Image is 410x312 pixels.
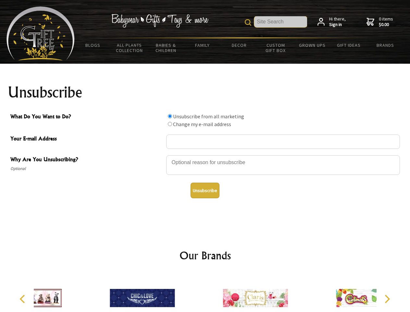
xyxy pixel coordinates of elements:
h1: Unsubscribe [8,84,403,100]
a: Gift Ideas [330,38,367,52]
button: Previous [16,292,31,306]
input: Your E-mail Address [166,135,400,149]
a: Custom Gift Box [257,38,294,57]
a: Hi there,Sign in [317,16,346,28]
input: What Do You Want to Do? [168,122,172,126]
img: Babyware - Gifts - Toys and more... [6,6,75,60]
button: Unsubscribe [191,183,219,198]
input: What Do You Want to Do? [168,114,172,118]
span: Why Are You Unsubscribing? [10,155,163,165]
h2: Our Brands [13,248,397,263]
a: 0 items$0.00 [367,16,393,28]
a: All Plants Collection [111,38,148,57]
button: Next [380,292,394,306]
a: BLOGS [75,38,111,52]
span: 0 items [379,16,393,28]
input: Site Search [254,16,307,27]
img: product search [245,19,251,26]
a: Babies & Children [148,38,184,57]
a: Family [184,38,221,52]
a: Decor [221,38,257,52]
label: Change my e-mail address [173,121,231,127]
label: Unsubscribe from all marketing [173,113,244,120]
textarea: Why Are You Unsubscribing? [166,155,400,175]
img: Babywear - Gifts - Toys & more [111,14,208,28]
span: Your E-mail Address [10,135,163,144]
strong: Sign in [329,22,346,28]
a: Brands [367,38,404,52]
span: Optional [10,165,163,173]
span: What Do You Want to Do? [10,112,163,122]
strong: $0.00 [379,22,393,28]
a: Grown Ups [294,38,330,52]
span: Hi there, [329,16,346,28]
